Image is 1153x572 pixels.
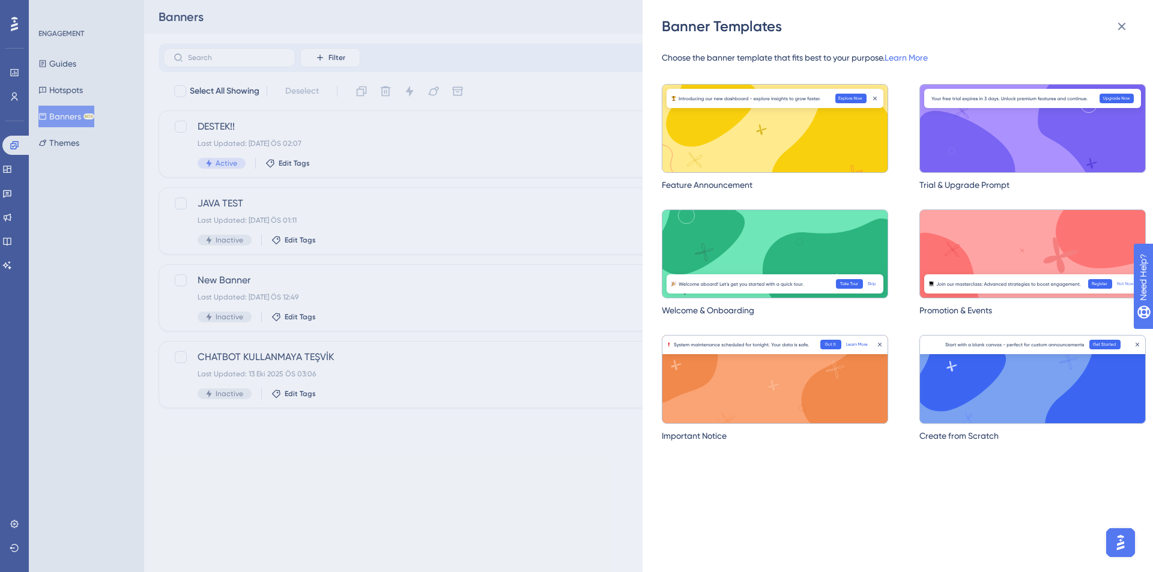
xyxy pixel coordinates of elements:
[662,303,888,318] div: Welcome & Onboarding
[1103,525,1139,561] iframe: UserGuiding AI Assistant Launcher
[919,335,1146,424] img: Create from Scratch
[662,209,888,298] img: Welcome & Onboarding
[919,209,1146,298] img: Promotion & Events
[919,84,1146,173] img: Trial & Upgrade Prompt
[885,53,928,62] a: Learn More
[662,429,888,443] div: Important Notice
[662,50,1146,65] span: Choose the banner template that fits best to your purpose.
[662,178,888,192] div: Feature Announcement
[919,178,1146,192] div: Trial & Upgrade Prompt
[662,17,1136,36] div: Banner Templates
[28,3,75,17] span: Need Help?
[662,335,888,424] img: Important Notice
[919,303,1146,318] div: Promotion & Events
[662,84,888,173] img: Feature Announcement
[919,429,1146,443] div: Create from Scratch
